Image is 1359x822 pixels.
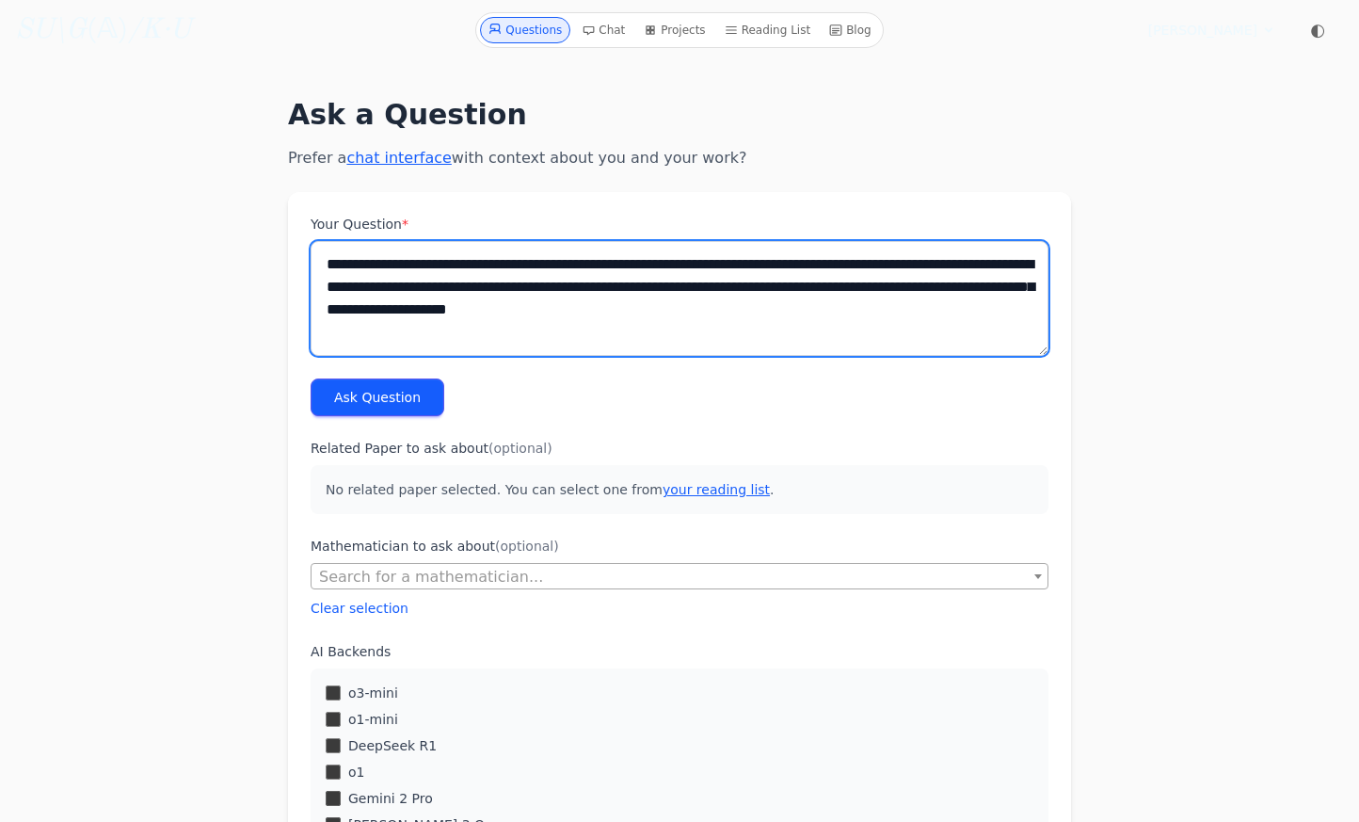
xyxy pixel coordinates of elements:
[15,16,87,44] i: SU\G
[822,17,879,43] a: Blog
[311,215,1048,234] label: Your Question
[311,537,1048,556] label: Mathematician to ask about
[480,17,570,43] a: Questions
[636,17,712,43] a: Projects
[495,539,559,554] span: (optional)
[312,564,1047,590] span: Search for a mathematician...
[348,736,437,755] label: DeepSeek R1
[288,147,1071,169] p: Prefer a with context about you and your work?
[311,465,1048,514] p: No related paper selected. You can select one from .
[128,16,191,44] i: /K·U
[319,568,543,586] span: Search for a mathematician...
[717,17,819,43] a: Reading List
[346,149,451,167] a: chat interface
[663,482,770,497] a: your reading list
[348,684,398,702] label: o3-mini
[311,379,444,416] button: Ask Question
[348,763,364,782] label: o1
[1148,21,1257,40] span: [PERSON_NAME]
[311,599,408,618] button: Clear selection
[311,563,1048,589] span: Search for a mathematician...
[574,17,632,43] a: Chat
[488,441,552,456] span: (optional)
[1299,11,1336,49] button: ◐
[1148,21,1276,40] summary: [PERSON_NAME]
[1310,22,1325,39] span: ◐
[348,710,398,729] label: o1-mini
[348,789,433,808] label: Gemini 2 Pro
[288,98,1071,132] h1: Ask a Question
[311,439,1048,458] label: Related Paper to ask about
[311,642,1048,661] label: AI Backends
[15,13,191,47] a: SU\G(𝔸)/K·U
